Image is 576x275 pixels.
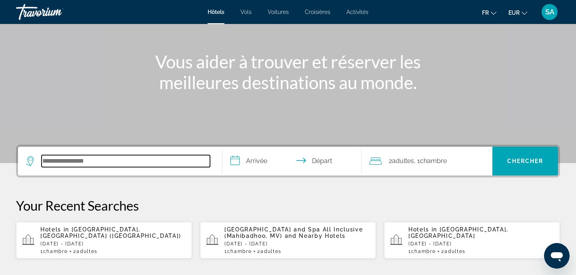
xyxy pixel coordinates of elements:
a: Croisières [305,9,330,15]
span: Chambre [411,249,436,254]
span: Adultes [260,249,282,254]
input: Search hotel destination [42,155,210,167]
span: SA [545,8,554,16]
span: Chambre [227,249,252,254]
div: Search widget [18,147,558,175]
span: 1 [40,249,68,254]
a: Activités [346,9,368,15]
span: [GEOGRAPHIC_DATA], [GEOGRAPHIC_DATA] [408,226,508,239]
span: [GEOGRAPHIC_DATA] and Spa All Inclusive (Mahibadhoo, MV) [224,226,363,239]
p: Your Recent Searches [16,197,560,213]
a: Voitures [268,9,289,15]
p: [DATE] - [DATE] [224,241,370,247]
a: Travorium [16,2,96,22]
span: Adultes [444,249,466,254]
span: 2 [389,155,414,167]
a: Hôtels [208,9,224,15]
span: Adultes [392,157,414,165]
button: Change language [482,7,496,18]
span: and Nearby Hotels [285,233,346,239]
span: Hotels in [408,226,437,233]
button: Travelers: 2 adults, 0 children [362,147,493,175]
span: Chambre [420,157,447,165]
span: 2 [257,249,281,254]
p: [DATE] - [DATE] [40,241,186,247]
span: 1 [408,249,436,254]
button: Hotels in [GEOGRAPHIC_DATA], [GEOGRAPHIC_DATA][DATE] - [DATE]1Chambre2Adultes [384,221,560,259]
h1: Vous aider à trouver et réserver les meilleures destinations au monde. [138,51,438,93]
button: Select check in and out date [222,147,362,175]
button: [GEOGRAPHIC_DATA] and Spa All Inclusive (Mahibadhoo, MV) and Nearby Hotels[DATE] - [DATE]1Chambre... [200,221,376,259]
span: , 1 [414,155,447,167]
button: Change currency [508,7,527,18]
p: [DATE] - [DATE] [408,241,554,247]
button: Search [492,147,558,175]
span: Adultes [76,249,98,254]
span: Hotels in [40,226,69,233]
button: User Menu [539,4,560,20]
span: [GEOGRAPHIC_DATA], [GEOGRAPHIC_DATA] ([GEOGRAPHIC_DATA]) [40,226,181,239]
span: 2 [441,249,465,254]
span: EUR [508,10,520,16]
span: 1 [224,249,252,254]
iframe: Bouton de lancement de la fenêtre de messagerie [544,243,570,269]
span: fr [482,10,489,16]
span: Chambre [43,249,68,254]
span: 2 [73,249,97,254]
a: Vols [240,9,252,15]
button: Hotels in [GEOGRAPHIC_DATA], [GEOGRAPHIC_DATA] ([GEOGRAPHIC_DATA])[DATE] - [DATE]1Chambre2Adultes [16,221,192,259]
span: Chercher [507,158,544,164]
